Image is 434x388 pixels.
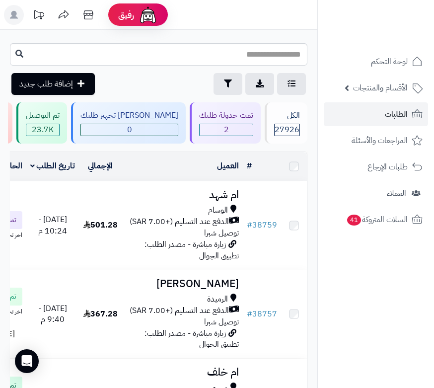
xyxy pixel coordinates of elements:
[217,160,239,172] a: العميل
[274,110,300,121] div: الكل
[346,213,408,227] span: السلات المتروكة
[145,238,239,262] span: زيارة مباشرة - مصدر الطلب: تطبيق الجوال
[367,160,408,174] span: طلبات الإرجاع
[126,189,239,201] h3: ام شهد
[83,219,118,231] span: 501.28
[275,124,299,136] span: 27926
[200,124,253,136] span: 2
[247,219,252,231] span: #
[385,107,408,121] span: الطلبات
[26,5,51,27] a: تحديثات المنصة
[130,305,229,316] span: الدفع عند التسليم (+7.00 SAR)
[30,160,75,172] a: تاريخ الطلب
[69,102,188,144] a: [PERSON_NAME] تجهيز طلبك 0
[204,316,239,328] span: توصيل شبرا
[14,102,69,144] a: تم التوصيل 23.7K
[208,205,228,216] span: الوسام
[145,327,239,351] span: زيارة مباشرة - مصدر الطلب: تطبيق الجوال
[347,215,361,226] span: 41
[126,367,239,378] h3: ام خلف
[88,160,113,172] a: الإجمالي
[352,134,408,148] span: المراجعات والأسئلة
[83,308,118,320] span: 367.28
[371,55,408,69] span: لوحة التحكم
[38,303,67,326] span: [DATE] - 9:40 م
[247,160,252,172] a: #
[118,9,134,21] span: رفيق
[11,73,95,95] a: إضافة طلب جديد
[199,110,253,121] div: تمت جدولة طلبك
[26,124,59,136] span: 23.7K
[80,110,178,121] div: [PERSON_NAME] تجهيز طلبك
[204,227,239,239] span: توصيل شبرا
[19,78,73,90] span: إضافة طلب جديد
[263,102,309,144] a: الكل27926
[15,349,39,373] div: Open Intercom Messenger
[3,160,22,172] a: الحالة
[324,129,428,153] a: المراجعات والأسئلة
[387,186,406,200] span: العملاء
[324,208,428,232] a: السلات المتروكة41
[188,102,263,144] a: تمت جدولة طلبك 2
[126,278,239,290] h3: [PERSON_NAME]
[353,81,408,95] span: الأقسام والمنتجات
[324,155,428,179] a: طلبات الإرجاع
[81,124,178,136] span: 0
[26,110,60,121] div: تم التوصيل
[324,50,428,74] a: لوحة التحكم
[247,308,277,320] a: #38757
[38,214,67,237] span: [DATE] - 10:24 م
[247,308,252,320] span: #
[207,294,228,305] span: الرميدة
[324,181,428,205] a: العملاء
[366,26,425,47] img: logo-2.png
[26,124,59,136] div: 23700
[324,102,428,126] a: الطلبات
[130,216,229,228] span: الدفع عند التسليم (+7.00 SAR)
[247,219,277,231] a: #38759
[138,5,158,25] img: ai-face.png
